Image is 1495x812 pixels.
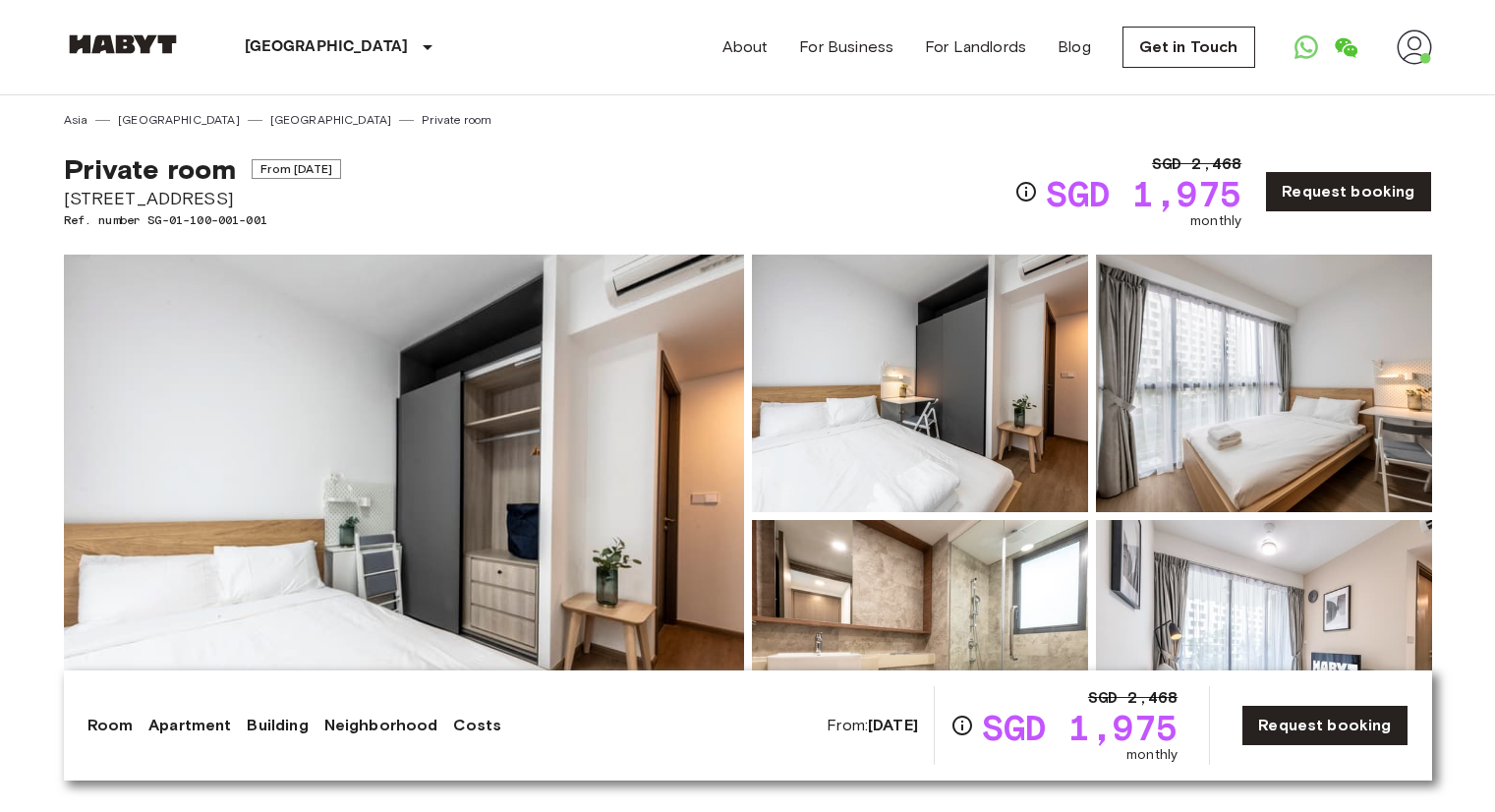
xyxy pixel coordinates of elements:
span: SGD 2,468 [1152,152,1241,176]
p: [GEOGRAPHIC_DATA] [245,35,409,59]
a: Blog [1058,35,1091,59]
b: [DATE] [868,716,918,734]
img: Habyt [64,34,182,54]
a: For Business [799,35,893,59]
img: Picture of unit SG-01-100-001-001 [1096,520,1432,778]
img: Marketing picture of unit SG-01-100-001-001 [64,255,744,778]
a: [GEOGRAPHIC_DATA] [270,111,392,129]
span: SGD 2,468 [1088,686,1178,710]
a: Open WeChat [1326,28,1365,67]
span: SGD 1,975 [982,710,1178,745]
span: [STREET_ADDRESS] [64,186,341,211]
a: Neighborhood [324,714,438,737]
a: Private room [422,111,491,129]
img: Picture of unit SG-01-100-001-001 [1096,255,1432,512]
svg: Check cost overview for full price breakdown. Please note that discounts apply to new joiners onl... [1014,180,1038,203]
img: avatar [1397,29,1432,65]
a: Apartment [148,714,231,737]
span: monthly [1190,211,1241,231]
a: Costs [453,714,501,737]
a: [GEOGRAPHIC_DATA] [118,111,240,129]
span: SGD 1,975 [1046,176,1241,211]
span: From [DATE] [252,159,341,179]
img: Picture of unit SG-01-100-001-001 [752,520,1088,778]
a: Request booking [1241,705,1408,746]
svg: Check cost overview for full price breakdown. Please note that discounts apply to new joiners onl... [950,714,974,737]
img: Picture of unit SG-01-100-001-001 [752,255,1088,512]
span: Private room [64,152,237,186]
span: Ref. number SG-01-100-001-001 [64,211,341,229]
a: Asia [64,111,88,129]
span: From: [827,715,918,736]
a: Building [247,714,308,737]
a: Room [87,714,134,737]
a: Open WhatsApp [1287,28,1326,67]
a: Get in Touch [1122,27,1255,68]
span: monthly [1126,745,1178,765]
a: Request booking [1265,171,1431,212]
a: For Landlords [925,35,1026,59]
a: About [722,35,769,59]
